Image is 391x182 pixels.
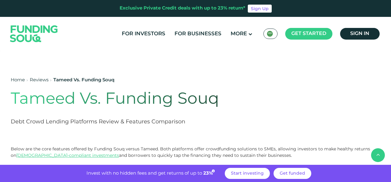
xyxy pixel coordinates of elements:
[53,77,114,84] div: Tameed Vs. Funding Souq
[120,29,167,39] a: For Investors
[4,18,64,49] img: Logo
[225,168,270,179] a: Start investing
[86,171,202,176] span: Invest with no hidden fees and get returns of up to
[173,29,223,39] a: For Businesses
[16,153,119,158] a: [DEMOGRAPHIC_DATA]-compliant investments
[11,78,25,82] a: Home
[267,31,273,37] img: SA Flag
[231,171,264,176] span: Start investing
[280,171,305,176] span: Get funded
[203,171,216,176] span: 23%
[274,168,311,179] a: Get funded
[371,148,385,162] button: back
[248,5,272,13] a: Sign Up
[11,118,308,126] h2: Debt Crowd Lending Platforms Review & Features Comparison
[340,28,380,40] a: Sign in
[11,146,370,158] span: Below are the core features offered by Funding Souq versus Tameed. Both platforms offer crowdfund...
[212,169,215,173] i: 23% IRR (expected) ~ 15% Net yield (expected)
[11,90,308,109] h1: Tameed Vs. Funding Souq
[350,31,369,36] span: Sign in
[231,31,247,37] span: More
[291,31,326,36] span: Get started
[120,5,245,12] div: Exclusive Private Credit deals with up to 23% return*
[30,78,48,82] a: Reviews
